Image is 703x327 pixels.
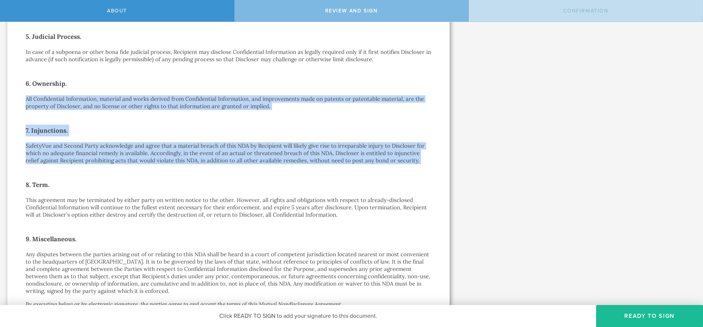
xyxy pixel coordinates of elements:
[596,305,703,327] button: Ready to Sign
[666,270,703,305] iframe: Chat Widget
[325,8,378,14] span: Review and sign
[26,125,431,136] h2: 7. Injunctions.
[26,233,431,245] h2: 9. Miscellaneous.
[26,251,431,295] p: Any disputes between the parties arising out of or relating to this NDA shall be heard in a court...
[26,301,431,308] p: .
[26,31,431,43] h2: 5. Judicial Process.
[563,8,609,14] span: Confirmation
[26,196,431,218] p: This agreement may be terminated by either party on written notice to the other. However, all rig...
[26,179,431,191] h2: 8. Term.
[26,301,341,308] i: By executing below or by electronic signature, the parties agree to and accept the terms of this ...
[26,142,431,164] p: SafetyVue and Second Party acknowledge and agree that a material breach of this NDA by Recipient ...
[107,8,127,14] span: About
[26,48,431,63] p: In case of a subpoena or other bona fide judicial process, Recipient may disclose Confidential In...
[26,78,431,89] h2: 6. Ownership.
[26,95,431,110] p: All Confidential Information, material and works derived from Confidential Information, and impro...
